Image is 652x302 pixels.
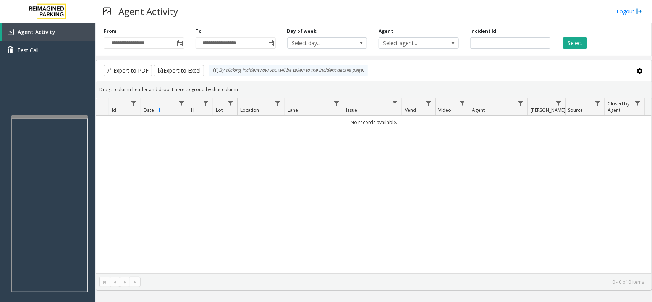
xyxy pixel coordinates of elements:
[273,98,283,108] a: Location Filter Menu
[405,107,416,113] span: Vend
[115,2,182,21] h3: Agent Activity
[438,107,451,113] span: Video
[346,107,358,113] span: Issue
[516,98,526,108] a: Agent Filter Menu
[209,65,368,76] div: By clicking Incident row you will be taken to the incident details page.
[18,28,55,36] span: Agent Activity
[267,38,275,48] span: Toggle popup
[288,38,351,48] span: Select day...
[201,98,211,108] a: H Filter Menu
[96,116,652,129] td: No records available.
[379,28,393,35] label: Agent
[144,107,154,113] span: Date
[103,2,111,21] img: pageIcon
[331,98,341,108] a: Lane Filter Menu
[104,28,116,35] label: From
[390,98,400,108] a: Issue Filter Menu
[176,98,186,108] a: Date Filter Menu
[563,37,587,49] button: Select
[216,107,223,113] span: Lot
[17,46,39,54] span: Test Call
[96,83,652,96] div: Drag a column header and drop it here to group by that column
[96,98,652,273] div: Data table
[8,29,14,35] img: 'icon'
[104,65,152,76] button: Export to PDF
[175,38,184,48] span: Toggle popup
[636,7,642,15] img: logout
[129,98,139,108] a: Id Filter Menu
[424,98,434,108] a: Vend Filter Menu
[288,107,298,113] span: Lane
[196,28,202,35] label: To
[593,98,603,108] a: Source Filter Menu
[191,107,195,113] span: H
[379,38,442,48] span: Select agent...
[213,68,219,74] img: infoIcon.svg
[457,98,468,108] a: Video Filter Menu
[112,107,116,113] span: Id
[145,279,644,285] kendo-pager-info: 0 - 0 of 0 items
[568,107,583,113] span: Source
[531,107,565,113] span: [PERSON_NAME]
[633,98,643,108] a: Closed by Agent Filter Menu
[2,23,95,41] a: Agent Activity
[240,107,259,113] span: Location
[470,28,496,35] label: Incident Id
[616,7,642,15] a: Logout
[472,107,485,113] span: Agent
[553,98,564,108] a: Parker Filter Menu
[157,107,163,113] span: Sortable
[154,65,204,76] button: Export to Excel
[608,100,629,113] span: Closed by Agent
[225,98,236,108] a: Lot Filter Menu
[287,28,317,35] label: Day of week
